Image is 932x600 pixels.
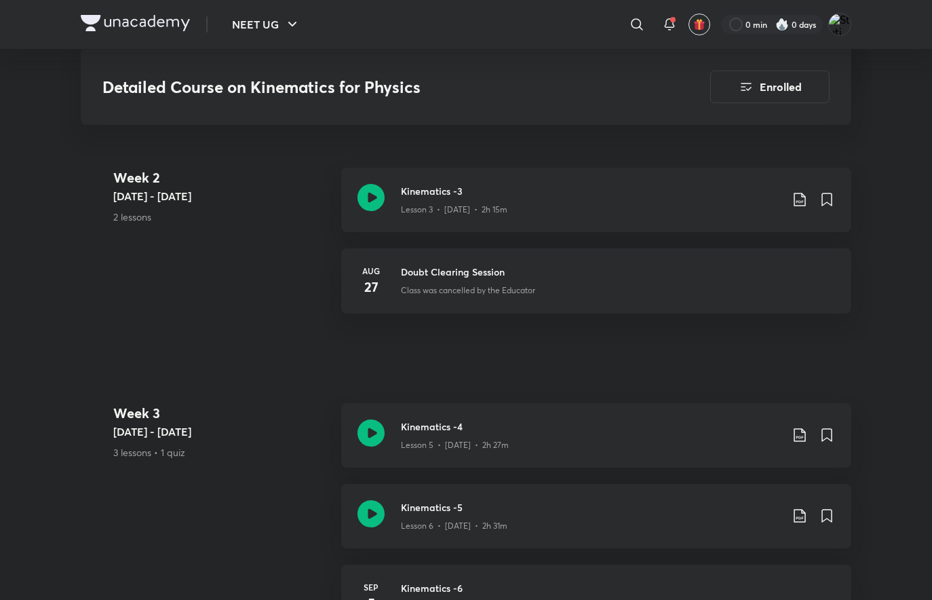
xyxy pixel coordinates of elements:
[401,184,781,198] h3: Kinematics -3
[401,520,507,532] p: Lesson 6 • [DATE] • 2h 31m
[113,424,330,440] h5: [DATE] - [DATE]
[357,581,385,593] h6: Sep
[401,204,507,216] p: Lesson 3 • [DATE] • 2h 15m
[401,439,509,451] p: Lesson 5 • [DATE] • 2h 27m
[102,77,634,97] h3: Detailed Course on Kinematics for Physics
[828,13,851,36] img: Stuti Singh
[224,11,309,38] button: NEET UG
[341,403,851,484] a: Kinematics -4Lesson 5 • [DATE] • 2h 27m
[341,484,851,565] a: Kinematics -5Lesson 6 • [DATE] • 2h 31m
[401,284,535,297] p: Class was cancelled by the Educator
[341,248,851,330] a: Aug27Doubt Clearing SessionClass was cancelled by the Educator
[688,14,710,35] button: avatar
[341,168,851,248] a: Kinematics -3Lesson 3 • [DATE] • 2h 15m
[113,445,330,460] p: 3 lessons • 1 quiz
[357,277,385,297] h4: 27
[113,168,330,188] h4: Week 2
[357,265,385,277] h6: Aug
[401,500,781,514] h3: Kinematics -5
[401,265,835,279] h3: Doubt Clearing Session
[113,403,330,424] h4: Week 3
[401,581,835,595] h3: Kinematics -6
[775,18,789,31] img: streak
[113,188,330,204] h5: [DATE] - [DATE]
[81,15,190,31] img: Company Logo
[693,18,705,31] img: avatar
[113,210,330,224] p: 2 lessons
[81,15,190,35] a: Company Logo
[710,71,830,103] button: Enrolled
[401,419,781,434] h3: Kinematics -4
